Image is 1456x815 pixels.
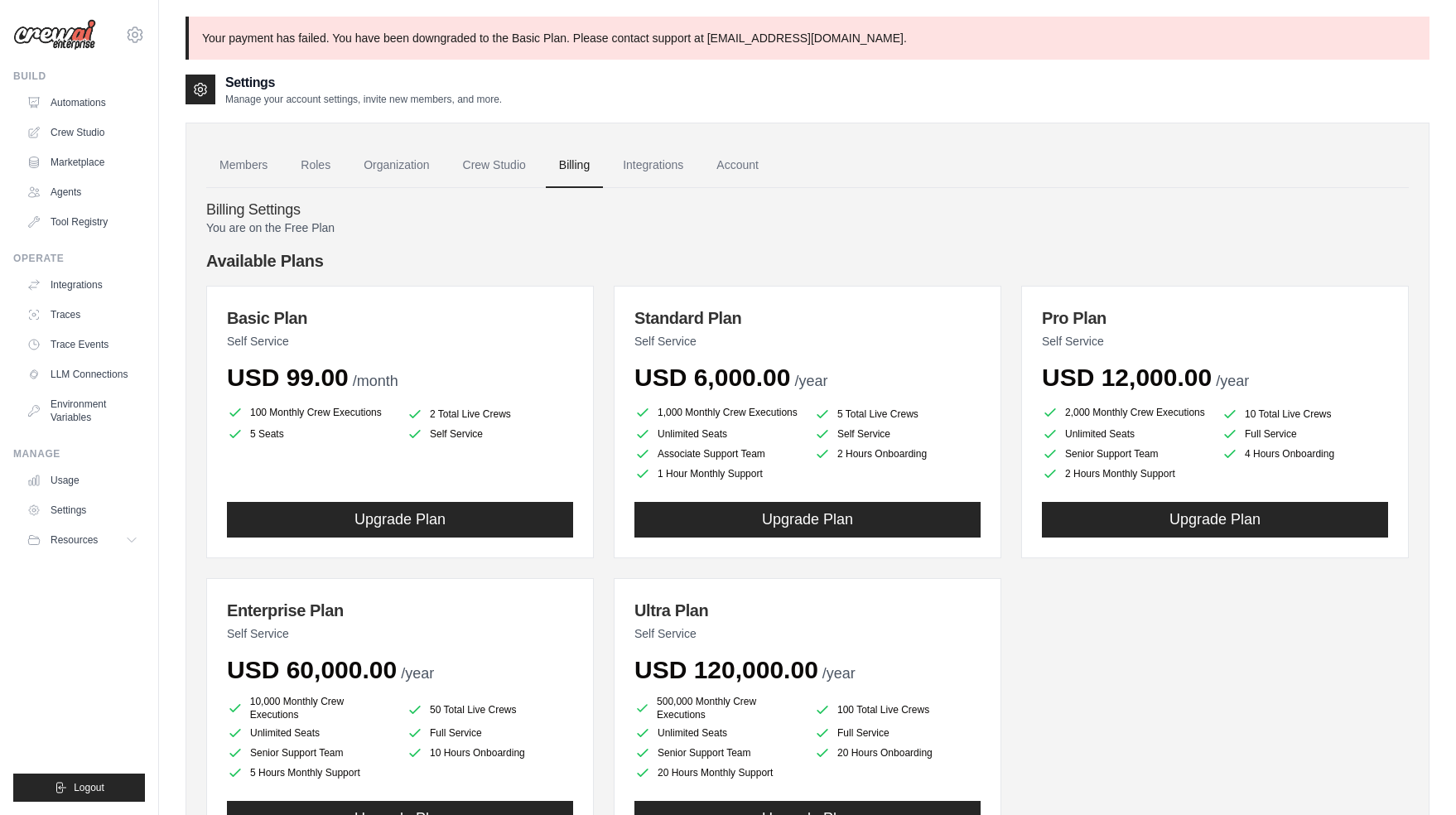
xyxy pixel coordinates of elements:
[20,331,145,358] a: Trace Events
[1222,406,1388,422] li: 10 Total Live Crews
[814,406,981,422] li: 5 Total Live Crews
[814,426,981,442] li: Self Service
[794,373,827,389] span: /year
[227,656,397,683] span: USD 60,000.00
[1042,333,1388,350] p: Self Service
[610,143,697,188] a: Integrations
[287,143,344,188] a: Roles
[814,698,981,721] li: 100 Total Live Crews
[206,219,1409,236] p: You are on the Free Plan
[634,599,981,622] h3: Ultra Plan
[20,527,145,553] button: Resources
[225,93,502,106] p: Manage your account settings, invite new members, and more.
[1222,426,1388,442] li: Full Service
[51,533,98,547] span: Resources
[1222,446,1388,462] li: 4 Hours Onboarding
[814,725,981,741] li: Full Service
[1042,426,1208,442] li: Unlimited Seats
[227,745,393,761] li: Senior Support Team
[20,361,145,388] a: LLM Connections
[20,179,145,205] a: Agents
[13,447,145,461] div: Manage
[634,502,981,538] button: Upgrade Plan
[186,17,1429,60] p: Your payment has failed. You have been downgraded to the Basic Plan. Please contact support at [E...
[822,665,856,682] span: /year
[227,403,393,422] li: 100 Monthly Crew Executions
[634,333,981,350] p: Self Service
[1042,446,1208,462] li: Senior Support Team
[703,143,772,188] a: Account
[74,781,104,794] span: Logout
[227,599,573,622] h3: Enterprise Plan
[13,70,145,83] div: Build
[634,745,801,761] li: Senior Support Team
[20,119,145,146] a: Crew Studio
[227,426,393,442] li: 5 Seats
[634,625,981,642] p: Self Service
[634,403,801,422] li: 1,000 Monthly Crew Executions
[1042,465,1208,482] li: 2 Hours Monthly Support
[450,143,539,188] a: Crew Studio
[20,209,145,235] a: Tool Registry
[227,364,349,391] span: USD 99.00
[634,465,801,482] li: 1 Hour Monthly Support
[407,725,573,741] li: Full Service
[634,725,801,741] li: Unlimited Seats
[227,306,573,330] h3: Basic Plan
[407,698,573,721] li: 50 Total Live Crews
[814,745,981,761] li: 20 Hours Onboarding
[546,143,603,188] a: Billing
[814,446,981,462] li: 2 Hours Onboarding
[206,201,1409,219] h4: Billing Settings
[634,764,801,781] li: 20 Hours Monthly Support
[1042,306,1388,330] h3: Pro Plan
[20,149,145,176] a: Marketplace
[1216,373,1249,389] span: /year
[634,446,801,462] li: Associate Support Team
[401,665,434,682] span: /year
[20,497,145,523] a: Settings
[353,373,398,389] span: /month
[20,467,145,494] a: Usage
[20,89,145,116] a: Automations
[227,725,393,741] li: Unlimited Seats
[1042,364,1212,391] span: USD 12,000.00
[407,426,573,442] li: Self Service
[1042,403,1208,422] li: 2,000 Monthly Crew Executions
[20,301,145,328] a: Traces
[407,745,573,761] li: 10 Hours Onboarding
[20,272,145,298] a: Integrations
[13,19,96,51] img: Logo
[227,695,393,721] li: 10,000 Monthly Crew Executions
[13,774,145,802] button: Logout
[634,426,801,442] li: Unlimited Seats
[206,249,1409,272] h4: Available Plans
[227,625,573,642] p: Self Service
[634,656,818,683] span: USD 120,000.00
[1042,502,1388,538] button: Upgrade Plan
[227,764,393,781] li: 5 Hours Monthly Support
[227,333,573,350] p: Self Service
[350,143,442,188] a: Organization
[227,502,573,538] button: Upgrade Plan
[407,406,573,422] li: 2 Total Live Crews
[634,695,801,721] li: 500,000 Monthly Crew Executions
[20,391,145,431] a: Environment Variables
[634,306,981,330] h3: Standard Plan
[13,252,145,265] div: Operate
[206,143,281,188] a: Members
[225,73,502,93] h2: Settings
[634,364,790,391] span: USD 6,000.00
